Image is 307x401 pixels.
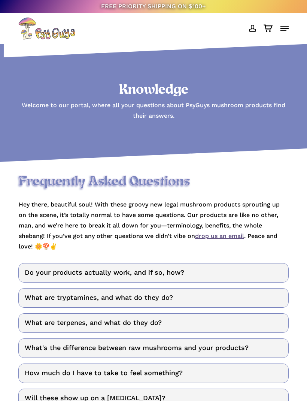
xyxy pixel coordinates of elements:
[18,100,288,121] p: Welcome to our portal, where all your questions about PsyGuys mushroom products find their answers.
[18,338,288,358] a: What's the difference between raw mushrooms and your products?
[18,263,288,283] a: Do your products actually work, and if so, how?
[18,17,75,40] img: PsyGuys
[18,288,288,308] a: What are tryptamines, and what do they do?
[18,82,288,99] h1: Knowledge
[18,313,288,333] a: What are terpenes, and what do they do?
[260,17,277,40] a: Cart
[18,364,288,383] a: How much do I have to take to feel something?
[19,199,289,252] p: Hey there, beautiful soul! With these groovy new legal mushroom products sprouting up on the scen...
[195,232,244,239] a: drop us an email
[19,174,190,189] span: Frequently Asked Questions
[280,25,289,32] a: Navigation Menu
